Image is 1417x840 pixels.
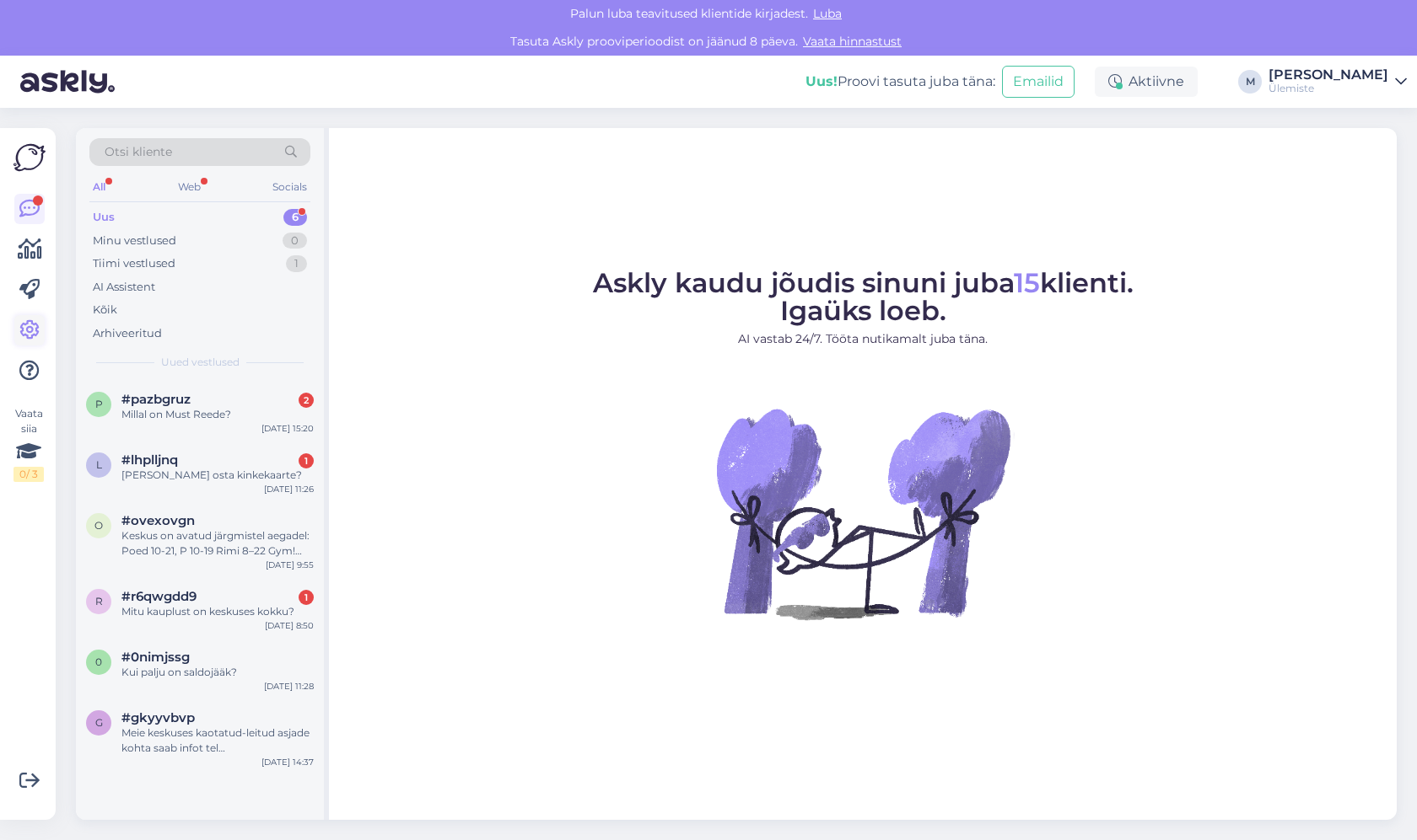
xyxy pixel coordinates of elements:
[93,325,162,342] div: Arhiveeritud
[286,255,307,272] div: 1
[121,650,190,665] span: #0nimjssg
[1269,68,1407,95] a: [PERSON_NAME]Ülemiste
[121,513,195,528] span: #ovexovgn
[1014,266,1040,299] span: 15
[121,710,195,725] span: #gkyyvbvp
[283,209,307,226] div: 6
[95,716,103,729] span: g
[805,73,838,89] b: Uus!
[13,406,44,482] div: Vaata siia
[89,176,109,198] div: All
[1238,70,1262,94] div: M
[121,392,191,407] span: #pazbgruz
[798,34,907,49] a: Vaata hinnastust
[93,209,115,226] div: Uus
[121,452,178,468] span: #lhplljnq
[161,355,240,370] span: Uued vestlused
[264,680,314,693] div: [DATE] 11:28
[95,398,103,410] span: p
[1002,66,1075,98] button: Emailid
[266,559,314,571] div: [DATE] 9:55
[93,302,117,318] div: Kõik
[593,266,1134,327] span: Askly kaudu jõudis sinuni juba klienti. Igaüks loeb.
[1269,82,1388,95] div: Ülemiste
[261,422,314,435] div: [DATE] 15:20
[94,519,103,532] span: o
[121,407,314,422] div: Millal on Must Reede?
[121,604,314,619] div: Mitu kauplust on keskuses kokku?
[261,756,314,768] div: [DATE] 14:37
[283,233,307,249] div: 0
[299,453,314,468] div: 1
[93,233,176,249] div: Minu vestlused
[1095,67,1198,97] div: Aktiivne
[105,143,172,161] span: Otsi kliente
[299,393,314,408] div: 2
[95,595,103,607] span: r
[805,72,995,92] div: Proovi tasuta juba täna:
[175,176,204,198] div: Web
[265,619,314,632] div: [DATE] 8:50
[711,361,1015,665] img: No Chat active
[121,468,314,483] div: [PERSON_NAME] osta kinkekaarte?
[269,176,310,198] div: Socials
[808,6,847,21] span: Luba
[121,589,197,604] span: #r6qwgdd9
[121,725,314,756] div: Meie keskuses kaotatud-leitud asjade kohta saab infot tel [PHONE_NUMBER]. [PERSON_NAME] asju hoia...
[95,655,102,668] span: 0
[121,528,314,559] div: Keskus on avatud järgmistel aegadel: Poed 10-21, P 10-19 Rimi 8–22 Gym! 24h Kino vastavalt seanss...
[13,467,44,482] div: 0 / 3
[13,142,46,174] img: Askly Logo
[96,458,102,471] span: l
[93,255,175,272] div: Tiimi vestlused
[593,330,1134,348] p: AI vastab 24/7. Tööta nutikamalt juba täna.
[121,665,314,680] div: Kui palju on saldojääk?
[299,590,314,605] div: 1
[264,483,314,495] div: [DATE] 11:26
[93,279,155,296] div: AI Assistent
[1269,68,1388,82] div: [PERSON_NAME]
